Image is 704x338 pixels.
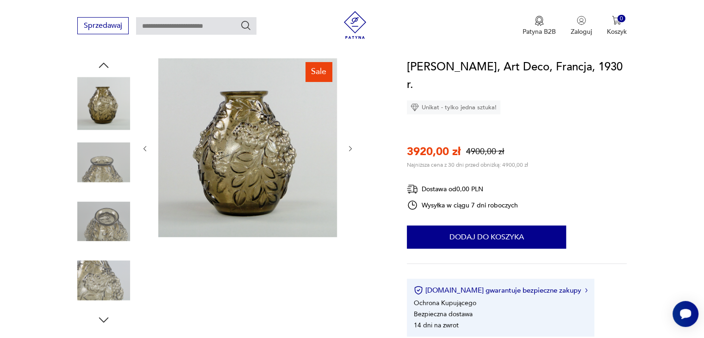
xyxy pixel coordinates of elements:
[617,15,625,23] div: 0
[407,161,528,169] p: Najniższa cena z 30 dni przed obniżką: 4900,00 zł
[414,310,473,319] li: Bezpieczna dostawa
[158,58,337,237] img: Zdjęcie produktu Wazon, E. Sabino, Art Deco, Francja, 1930 r.
[466,146,504,157] p: 4900,00 zł
[240,20,251,31] button: Szukaj
[407,183,518,195] div: Dostawa od 0,00 PLN
[305,62,332,81] div: Sale
[673,301,698,327] iframe: Smartsupp widget button
[577,16,586,25] img: Ikonka użytkownika
[612,16,621,25] img: Ikona koszyka
[77,23,129,30] a: Sprzedawaj
[407,225,566,249] button: Dodaj do koszyka
[535,16,544,26] img: Ikona medalu
[414,321,459,330] li: 14 dni na zwrot
[77,136,130,189] img: Zdjęcie produktu Wazon, E. Sabino, Art Deco, Francja, 1930 r.
[571,16,592,36] button: Zaloguj
[523,16,556,36] a: Ikona medaluPatyna B2B
[585,288,588,293] img: Ikona strzałki w prawo
[407,183,418,195] img: Ikona dostawy
[607,16,627,36] button: 0Koszyk
[414,286,423,295] img: Ikona certyfikatu
[407,100,500,114] div: Unikat - tylko jedna sztuka!
[407,58,627,94] h1: [PERSON_NAME], Art Deco, Francja, 1930 r.
[414,299,476,307] li: Ochrona Kupującego
[411,103,419,112] img: Ikona diamentu
[77,77,130,130] img: Zdjęcie produktu Wazon, E. Sabino, Art Deco, Francja, 1930 r.
[341,11,369,39] img: Patyna - sklep z meblami i dekoracjami vintage
[77,195,130,248] img: Zdjęcie produktu Wazon, E. Sabino, Art Deco, Francja, 1930 r.
[523,16,556,36] button: Patyna B2B
[571,27,592,36] p: Zaloguj
[523,27,556,36] p: Patyna B2B
[414,286,587,295] button: [DOMAIN_NAME] gwarantuje bezpieczne zakupy
[407,144,461,159] p: 3920,00 zł
[607,27,627,36] p: Koszyk
[77,254,130,307] img: Zdjęcie produktu Wazon, E. Sabino, Art Deco, Francja, 1930 r.
[407,200,518,211] div: Wysyłka w ciągu 7 dni roboczych
[77,17,129,34] button: Sprzedawaj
